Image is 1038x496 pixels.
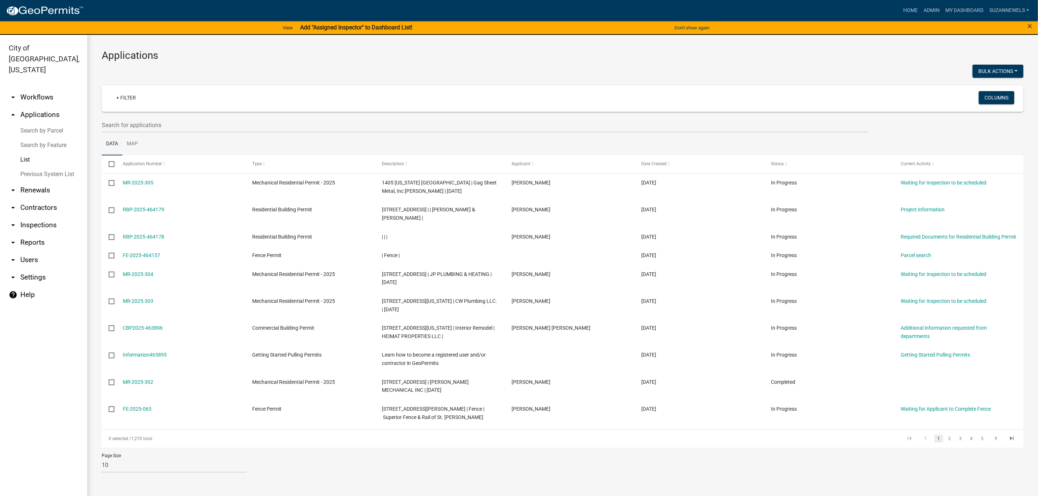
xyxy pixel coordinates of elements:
span: 08/14/2025 [641,271,656,277]
button: Bulk Actions [973,65,1023,78]
datatable-header-cell: Status [764,155,894,173]
span: 608 FRONT ST S | | JUSTIN & RENEE DEZEEUW | [382,207,475,221]
span: Date Created [641,161,667,166]
a: Information463895 [123,352,167,358]
span: In Progress [771,325,797,331]
strong: Add "Assigned Inspector" to Dashboard List! [300,24,412,31]
span: MARK ROIGER [512,379,550,385]
span: 08/14/2025 [641,207,656,212]
a: RBP-2025-464178 [123,234,165,240]
span: 08/14/2025 [641,234,656,240]
span: Mechanical Residential Permit - 2025 [253,298,335,304]
button: Close [1028,22,1033,31]
span: Residential Building Permit [253,207,312,212]
span: 08/14/2025 [641,298,656,304]
datatable-header-cell: Application Number [116,155,245,173]
a: FE-2025-464157 [123,252,161,258]
i: arrow_drop_down [9,93,17,102]
span: Mechanical Residential Permit - 2025 [253,379,335,385]
a: 5 [978,435,987,443]
span: Bethany [512,271,550,277]
a: MR-2025-302 [123,379,154,385]
span: Applicant [512,161,530,166]
a: go to next page [989,435,1003,443]
span: 502 MINNESOTA ST N | CW Plumbing LLC. | 08/14/2025 [382,298,497,312]
a: Waiting for Inspection to be scheduled [901,298,986,304]
h3: Applications [102,49,1023,62]
a: MR-2025-305 [123,180,154,186]
span: 08/14/2025 [641,252,656,258]
a: View [280,22,296,34]
a: Waiting for Inspection to be scheduled [901,271,986,277]
span: 1405 MINNESOTA ST N | Gag Sheet Metal, Inc Eric Swenson | 08/15/2025 [382,180,497,194]
i: arrow_drop_down [9,186,17,195]
i: arrow_drop_down [9,273,17,282]
span: Glenn James Hauser [512,325,590,331]
a: Project Information [901,207,945,212]
input: Search for applications [102,118,868,133]
span: Status [771,161,784,166]
datatable-header-cell: Current Activity [894,155,1023,173]
span: 4 MINNESOTA ST N | Interior Remodel | HEIMAT PROPERTIES LLC | [382,325,494,339]
i: arrow_drop_down [9,203,17,212]
a: 3 [956,435,965,443]
datatable-header-cell: Description [375,155,505,173]
a: CBP2025-463896 [123,325,163,331]
a: RBP-2025-464179 [123,207,165,212]
a: Admin [921,4,942,17]
i: arrow_drop_up [9,110,17,119]
li: page 2 [944,432,955,445]
i: arrow_drop_down [9,221,17,229]
span: Fence Permit [253,252,282,258]
span: 08/15/2025 [641,180,656,186]
li: page 4 [966,432,977,445]
span: | | | [382,234,387,240]
a: Home [900,4,921,17]
datatable-header-cell: Date Created [634,155,764,173]
span: Matt Heil [512,234,550,240]
a: FE-2025-063 [123,406,152,412]
a: SuzanneWels [986,4,1032,17]
a: 2 [945,435,954,443]
a: Required Documents for Residential Building Permit [901,234,1016,240]
span: Learn how to become a registered user and/or contractor in GeoPermits [382,352,486,366]
a: Parcel search [901,252,931,258]
a: MR-2025-303 [123,298,154,304]
a: go to first page [902,435,916,443]
span: 08/14/2025 [641,379,656,385]
a: MR-2025-304 [123,271,154,277]
span: Application Number [123,161,162,166]
span: In Progress [771,298,797,304]
a: 4 [967,435,976,443]
li: page 5 [977,432,988,445]
button: Don't show again [672,22,712,34]
span: 0 selected / [109,436,131,441]
span: Matt Heil [512,207,550,212]
span: | Fence | [382,252,400,258]
span: In Progress [771,252,797,258]
span: 08/14/2025 [641,406,656,412]
a: Data [102,133,122,156]
span: In Progress [771,234,797,240]
li: page 1 [933,432,944,445]
div: 1,270 total [102,430,468,448]
span: In Progress [771,352,797,358]
span: 110 GARDEN ST N | KLASSEN MECHANICAL INC | 08/14/2025 [382,379,469,393]
span: × [1028,21,1033,31]
span: 505 BROADWAY ST S | JP PLUMBING & HEATING | 08/15/2025 [382,271,492,285]
span: In Progress [771,271,797,277]
a: Waiting for Inspection to be scheduled [901,180,986,186]
datatable-header-cell: Select [102,155,116,173]
datatable-header-cell: Applicant [505,155,634,173]
button: Columns [979,91,1014,104]
li: page 3 [955,432,966,445]
i: help [9,290,17,299]
span: Eric Swenson [512,180,550,186]
a: go to last page [1005,435,1019,443]
a: + Filter [110,91,142,104]
span: Type [253,161,262,166]
span: Mechanical Residential Permit - 2025 [253,271,335,277]
i: arrow_drop_down [9,256,17,264]
span: In Progress [771,406,797,412]
span: Getting Started Pulling Permits [253,352,322,358]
